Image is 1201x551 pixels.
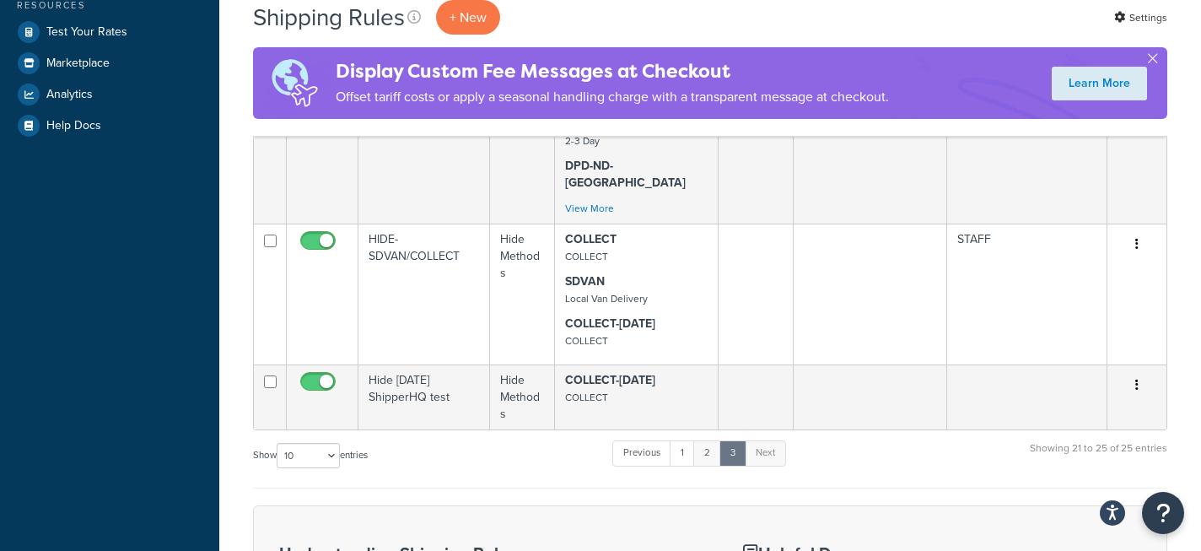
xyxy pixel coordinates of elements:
label: Show entries [253,443,368,468]
strong: COLLECT-[DATE] [565,315,655,332]
span: Marketplace [46,57,110,71]
strong: COLLECT [565,230,617,248]
td: STAFF [947,224,1107,365]
small: 2-3 Day [565,133,600,149]
span: Analytics [46,88,93,102]
small: Local Van Delivery [565,291,648,306]
h4: Display Custom Fee Messages at Checkout [336,57,889,85]
span: Help Docs [46,119,101,133]
strong: COLLECT-[DATE] [565,371,655,389]
td: HIDE-SDVAN/COLLECT [358,224,490,365]
div: Showing 21 to 25 of 25 entries [1030,439,1167,475]
a: View More [565,201,614,216]
small: COLLECT [565,249,608,264]
span: Test Your Rates [46,25,127,40]
a: Analytics [13,79,207,110]
a: Help Docs [13,111,207,141]
strong: SDVAN [565,273,605,290]
img: duties-banner-06bc72dcb5fe05cb3f9472aba00be2ae8eb53ab6f0d8bb03d382ba314ac3c341.png [253,47,336,119]
td: Hide [DATE] ShipperHQ test [358,365,490,429]
a: Test Your Rates [13,17,207,47]
select: Showentries [277,443,340,468]
a: 2 [693,440,721,466]
a: Learn More [1052,67,1147,100]
a: Previous [612,440,671,466]
p: Offset tariff costs or apply a seasonal handling charge with a transparent message at checkout. [336,85,889,109]
td: Hide Methods [490,224,555,365]
a: Settings [1114,6,1167,30]
td: Hide Methods [490,365,555,429]
a: Marketplace [13,48,207,78]
a: 1 [670,440,695,466]
h1: Shipping Rules [253,1,405,34]
small: COLLECT [565,333,608,348]
button: Open Resource Center [1142,492,1184,534]
strong: DPD-ND-[GEOGRAPHIC_DATA] [565,157,686,192]
small: COLLECT [565,390,608,405]
a: Next [745,440,786,466]
a: 3 [719,440,746,466]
